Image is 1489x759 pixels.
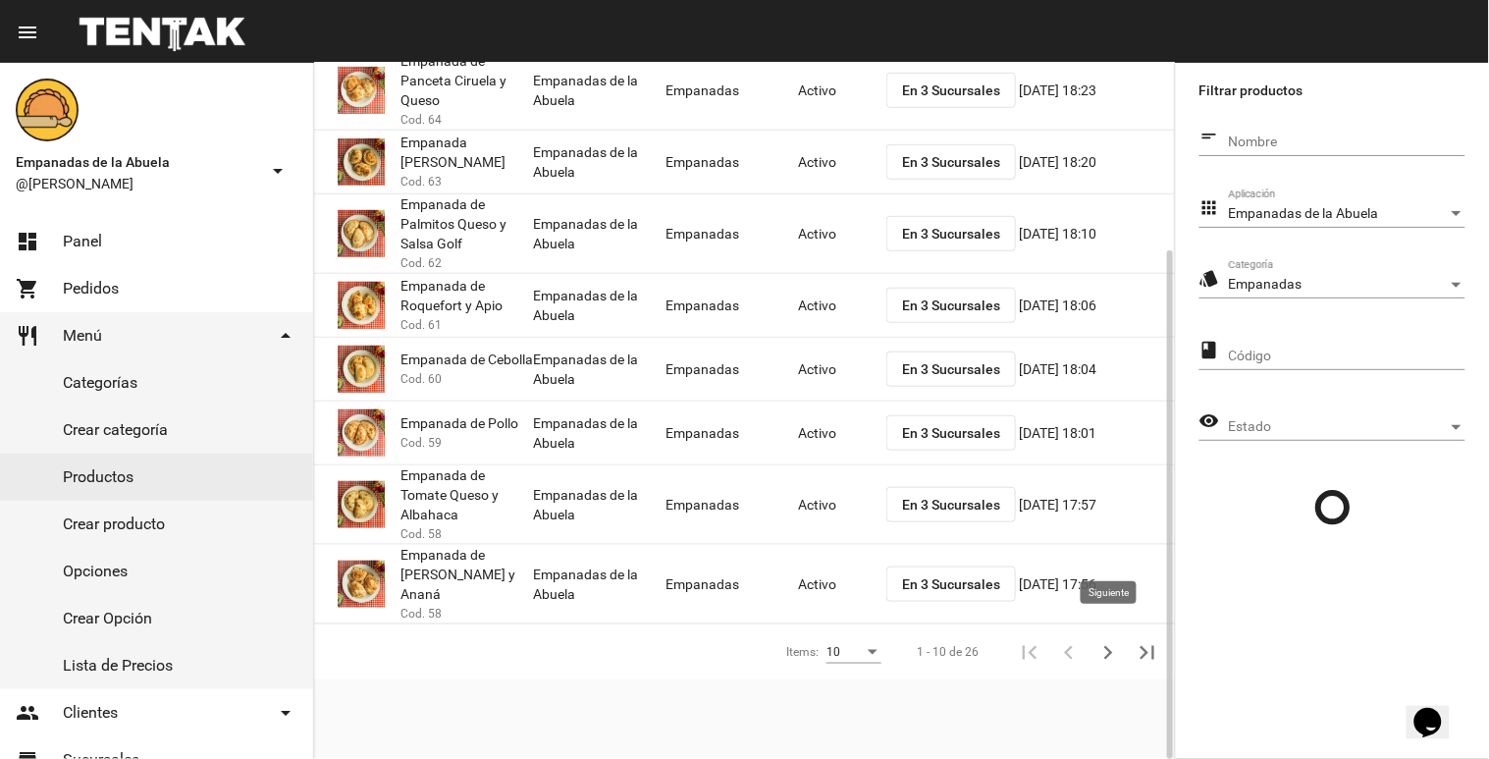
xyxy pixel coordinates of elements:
span: Cod. 64 [400,110,442,130]
span: Menú [63,326,102,346]
span: Pedidos [63,279,119,298]
mat-icon: menu [16,21,39,44]
mat-cell: Empanadas [665,402,798,464]
span: Empanada de Tomate Queso y Albahaca [400,465,533,524]
mat-cell: [DATE] 17:56 [1019,553,1175,616]
span: En 3 Sucursales [902,361,1000,377]
button: Anterior [1049,632,1089,672]
span: Empanada de Pollo [400,413,518,433]
mat-cell: Activo [798,131,886,193]
mat-cell: Empanadas [665,473,798,536]
button: En 3 Sucursales [886,567,1016,602]
mat-select: Aplicación [1229,206,1465,222]
span: Empanada de Roquefort y Apio [400,276,533,315]
mat-cell: [DATE] 18:23 [1019,59,1175,122]
iframe: chat widget [1407,680,1469,739]
mat-cell: Activo [798,274,886,337]
span: Empanada de Palmitos Queso y Salsa Golf [400,194,533,253]
mat-cell: [DATE] 18:20 [1019,131,1175,193]
img: a07d0382-12a7-4aaa-a9a8-9d363701184e.jpg [338,67,385,114]
mat-icon: arrow_drop_down [274,701,297,725]
span: En 3 Sucursales [902,154,1000,170]
mat-cell: Empanadas [665,338,798,401]
mat-cell: [DATE] 18:01 [1019,402,1175,464]
button: En 3 Sucursales [886,352,1016,387]
span: Cod. 62 [400,253,442,273]
mat-icon: people [16,701,39,725]
mat-cell: Empanadas de la Abuela [533,553,665,616]
img: 6d5b0b94-acfa-4638-8137-bd6742e65a02.jpg [338,138,385,186]
span: Empanada de [PERSON_NAME] y Ananá [400,545,533,604]
mat-cell: Empanadas de la Abuela [533,202,665,265]
mat-icon: arrow_drop_down [266,159,290,183]
mat-cell: Empanadas [665,274,798,337]
button: En 3 Sucursales [886,216,1016,251]
mat-select: Categoría [1229,277,1465,293]
mat-select: Items: [826,646,881,660]
input: Nombre [1229,135,1465,150]
span: Panel [63,232,102,251]
mat-cell: Empanadas [665,131,798,193]
button: En 3 Sucursales [886,415,1016,451]
button: Primera [1010,632,1049,672]
mat-icon: style [1199,267,1220,291]
button: En 3 Sucursales [886,73,1016,108]
div: Items: [786,642,819,662]
span: En 3 Sucursales [902,576,1000,592]
mat-icon: apps [1199,196,1220,220]
mat-select: Estado [1229,419,1465,435]
mat-icon: arrow_drop_down [274,324,297,348]
mat-cell: Empanadas de la Abuela [533,402,665,464]
span: Cod. 59 [400,433,442,453]
span: En 3 Sucursales [902,298,1000,313]
mat-cell: Empanadas de la Abuela [533,131,665,193]
mat-cell: Activo [798,473,886,536]
span: Cod. 63 [400,172,442,191]
img: d59fadef-f63f-4083-8943-9e902174ec49.jpg [338,282,385,329]
img: 4c2ccd53-78ad-4b11-8071-b758d1175bd1.jpg [338,346,385,393]
div: 1 - 10 de 26 [917,642,979,662]
mat-cell: Activo [798,553,886,616]
mat-icon: visibility [1199,409,1220,433]
img: f0136945-ed32-4f7c-91e3-a375bc4bb2c5.png [16,79,79,141]
button: En 3 Sucursales [886,288,1016,323]
span: En 3 Sucursales [902,497,1000,513]
label: Filtrar productos [1199,79,1465,102]
span: Empanada de Cebolla [400,350,533,369]
mat-cell: [DATE] 18:04 [1019,338,1175,401]
button: En 3 Sucursales [886,144,1016,180]
mat-icon: shopping_cart [16,277,39,300]
mat-icon: dashboard [16,230,39,253]
span: Cod. 61 [400,315,442,335]
input: Código [1229,349,1465,364]
button: Última [1128,632,1167,672]
mat-cell: Empanadas [665,59,798,122]
span: Empanada [PERSON_NAME] [400,133,533,172]
mat-icon: short_text [1199,125,1220,148]
span: En 3 Sucursales [902,425,1000,441]
span: En 3 Sucursales [902,226,1000,242]
mat-cell: Activo [798,338,886,401]
mat-icon: restaurant [16,324,39,348]
mat-cell: Empanadas de la Abuela [533,274,665,337]
mat-cell: Empanadas de la Abuela [533,473,665,536]
span: En 3 Sucursales [902,82,1000,98]
mat-icon: class [1199,339,1220,362]
span: Empanadas de la Abuela [1229,205,1379,221]
mat-cell: Empanadas [665,553,798,616]
span: Cod. 60 [400,369,442,389]
mat-cell: Empanadas [665,202,798,265]
span: Cod. 58 [400,524,442,544]
img: b2392df3-fa09-40df-9618-7e8db6da82b5.jpg [338,481,385,528]
span: Empanada de Panceta Ciruela y Queso [400,51,533,110]
span: Empanadas [1229,276,1303,292]
span: @[PERSON_NAME] [16,174,258,193]
span: 10 [826,645,840,659]
span: Clientes [63,703,118,723]
span: Cod. 58 [400,604,442,623]
mat-cell: Activo [798,402,886,464]
button: En 3 Sucursales [886,487,1016,522]
mat-cell: Activo [798,202,886,265]
img: 23889947-f116-4e8f-977b-138207bb6e24.jpg [338,210,385,257]
mat-cell: Activo [798,59,886,122]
